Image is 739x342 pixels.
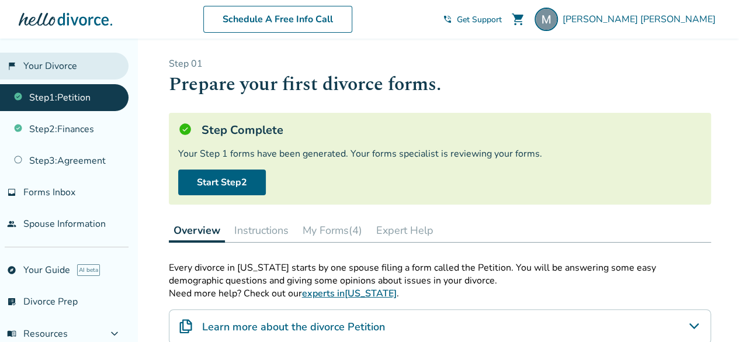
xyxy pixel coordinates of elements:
[178,170,266,195] a: Start Step2
[203,6,352,33] a: Schedule A Free Info Call
[169,70,711,99] h1: Prepare your first divorce forms.
[7,297,16,306] span: list_alt_check
[7,188,16,197] span: inbox
[7,219,16,229] span: people
[179,319,193,333] img: Learn more about the divorce Petition
[107,327,122,341] span: expand_more
[7,265,16,275] span: explore
[298,219,367,242] button: My Forms(4)
[443,15,452,24] span: phone_in_talk
[7,329,16,338] span: menu_book
[7,327,68,340] span: Resources
[302,287,397,300] a: experts in[US_STATE]
[169,287,711,300] p: Need more help? Check out our .
[230,219,293,242] button: Instructions
[443,14,502,25] a: phone_in_talkGet Support
[681,286,739,342] iframe: Chat Widget
[535,8,558,31] img: Monica Cedeno
[23,186,75,199] span: Forms Inbox
[457,14,502,25] span: Get Support
[169,57,711,70] p: Step 0 1
[178,147,702,160] div: Your Step 1 forms have been generated. Your forms specialist is reviewing your forms.
[372,219,438,242] button: Expert Help
[202,319,385,334] h4: Learn more about the divorce Petition
[511,12,525,26] span: shopping_cart
[202,122,283,138] h5: Step Complete
[169,261,711,287] p: Every divorce in [US_STATE] starts by one spouse filing a form called the Petition. You will be a...
[7,61,16,71] span: flag_2
[169,219,225,243] button: Overview
[77,264,100,276] span: AI beta
[563,13,720,26] span: [PERSON_NAME] [PERSON_NAME]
